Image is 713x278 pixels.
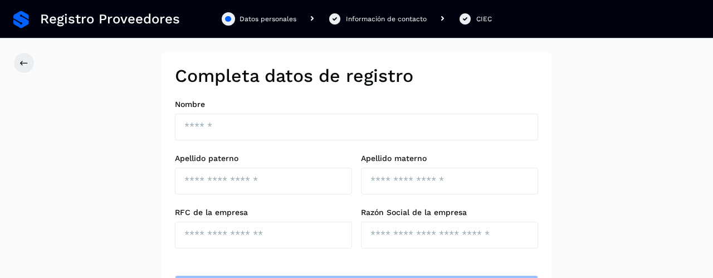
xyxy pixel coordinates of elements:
span: Registro Proveedores [40,11,180,27]
div: Información de contacto [346,14,427,24]
label: Apellido materno [361,154,538,163]
div: Datos personales [240,14,296,24]
div: CIEC [476,14,492,24]
label: Nombre [175,100,538,109]
h2: Completa datos de registro [175,65,538,86]
label: Apellido paterno [175,154,352,163]
label: Razón Social de la empresa [361,208,538,217]
label: RFC de la empresa [175,208,352,217]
